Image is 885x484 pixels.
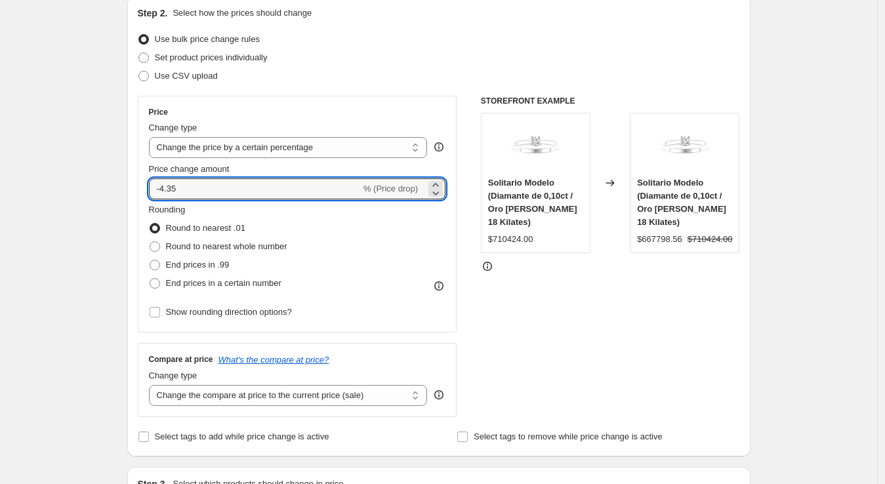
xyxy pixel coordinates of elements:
span: Price change amount [149,164,230,174]
strike: $710424.00 [688,233,733,246]
span: End prices in .99 [166,260,230,270]
span: Change type [149,371,197,380]
h3: Compare at price [149,354,213,365]
span: Use bulk price change rules [155,34,260,44]
div: $667798.56 [637,233,682,246]
span: End prices in a certain number [166,278,281,288]
span: Round to nearest .01 [166,223,245,233]
img: hori-ob_2_1_80x.jpg [659,120,711,172]
div: help [432,388,445,401]
button: What's the compare at price? [218,355,329,365]
p: Select how the prices should change [173,7,312,20]
h3: Price [149,107,168,117]
span: Set product prices individually [155,52,268,62]
span: Round to nearest whole number [166,241,287,251]
span: Select tags to remove while price change is active [474,432,663,441]
span: Use CSV upload [155,71,218,81]
input: -15 [149,178,361,199]
span: % (Price drop) [363,184,418,193]
span: Solitario Modelo (Diamante de 0,10ct / Oro [PERSON_NAME] 18 Kilates) [488,178,577,227]
div: $710424.00 [488,233,533,246]
div: help [432,140,445,153]
h6: STOREFRONT EXAMPLE [481,96,740,106]
span: Solitario Modelo (Diamante de 0,10ct / Oro [PERSON_NAME] 18 Kilates) [637,178,726,227]
span: Rounding [149,205,186,214]
span: Show rounding direction options? [166,307,292,317]
h2: Step 2. [138,7,168,20]
span: Change type [149,123,197,132]
span: Select tags to add while price change is active [155,432,329,441]
img: hori-ob_2_1_80x.jpg [509,120,562,172]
